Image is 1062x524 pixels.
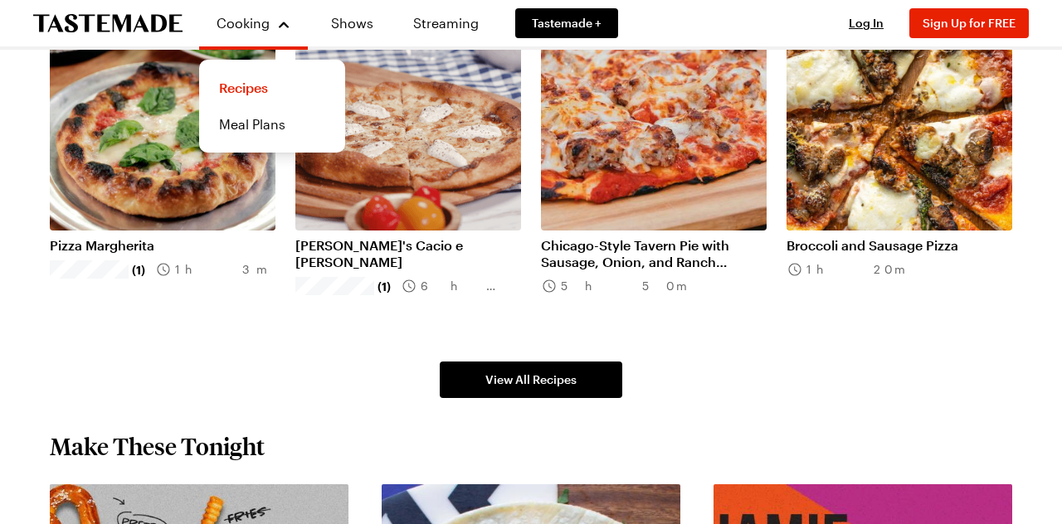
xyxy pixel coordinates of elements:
[833,15,899,32] button: Log In
[787,237,1012,254] a: Broccoli and Sausage Pizza
[50,486,275,502] a: View full content for Struggle Meals
[485,371,577,388] span: View All Recipes
[714,486,912,522] a: View full content for Recipes by Jamie Oliver
[440,361,622,398] a: View All Recipes
[532,15,602,32] span: Tastemade +
[50,237,275,254] a: Pizza Margherita
[295,237,521,270] a: [PERSON_NAME]'s Cacio e [PERSON_NAME]
[209,106,335,143] a: Meal Plans
[382,486,641,502] a: View full content for Weeknight Favorites
[216,7,291,40] button: Cooking
[209,70,335,106] a: Recipes
[33,14,183,33] a: To Tastemade Home Page
[199,60,345,153] div: Cooking
[541,237,767,270] a: Chicago-Style Tavern Pie with Sausage, Onion, and Ranch Dressing
[923,16,1016,30] span: Sign Up for FREE
[515,8,618,38] a: Tastemade +
[849,16,884,30] span: Log In
[217,15,270,31] span: Cooking
[909,8,1029,38] button: Sign Up for FREE
[50,431,265,461] h2: Make These Tonight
